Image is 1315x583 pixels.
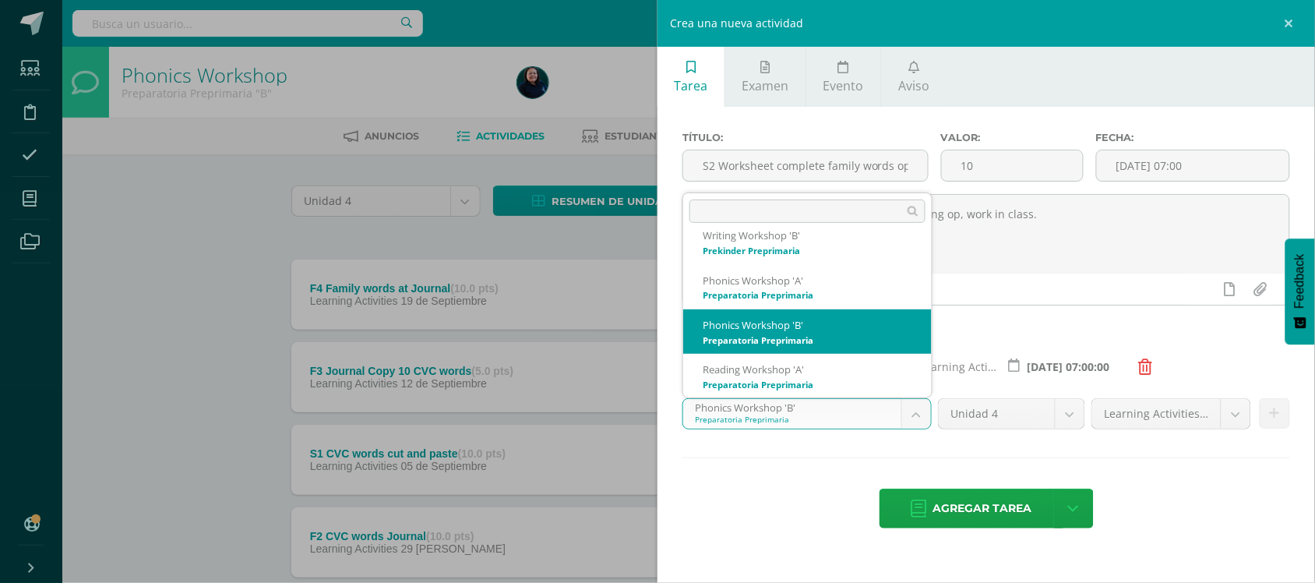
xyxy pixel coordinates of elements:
div: Reading Workshop 'A' [703,363,912,376]
div: Preparatoria Preprimaria [703,380,912,389]
div: Phonics Workshop 'B' [703,319,912,332]
div: Preparatoria Preprimaria [703,291,912,299]
div: Prekinder Preprimaria [703,246,912,255]
div: Preparatoria Preprimaria [703,336,912,344]
div: Phonics Workshop 'A' [703,274,912,288]
div: Writing Workshop 'B' [703,229,912,242]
